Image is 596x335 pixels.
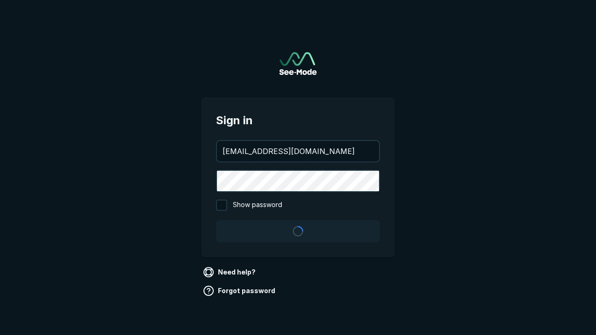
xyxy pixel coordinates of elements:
input: your@email.com [217,141,379,161]
a: Forgot password [201,283,279,298]
img: See-Mode Logo [279,52,317,75]
a: Need help? [201,265,259,280]
span: Sign in [216,112,380,129]
span: Show password [233,200,282,211]
a: Go to sign in [279,52,317,75]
